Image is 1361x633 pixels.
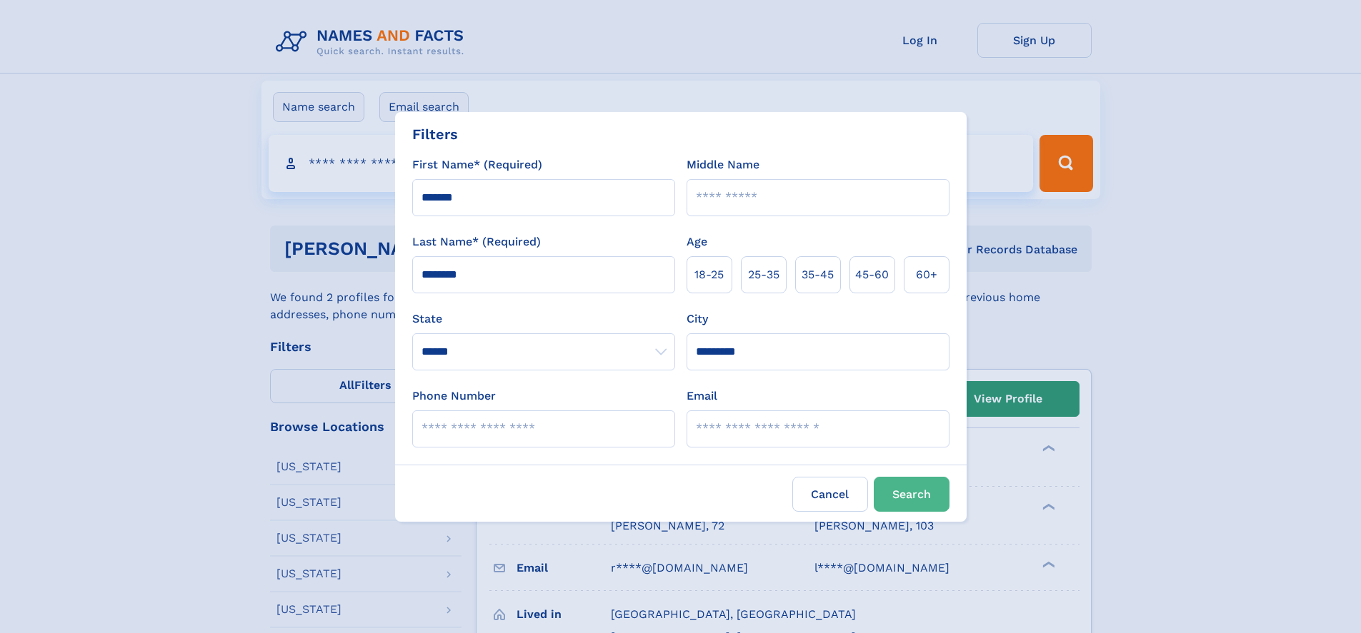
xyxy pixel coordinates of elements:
[412,310,675,328] label: State
[874,477,949,512] button: Search
[916,266,937,283] span: 60+
[412,233,541,250] label: Last Name* (Required)
[687,310,708,328] label: City
[748,266,779,283] span: 25‑35
[412,388,496,405] label: Phone Number
[792,477,868,512] label: Cancel
[802,266,834,283] span: 35‑45
[687,233,707,250] label: Age
[687,388,717,405] label: Email
[694,266,724,283] span: 18‑25
[855,266,889,283] span: 45‑60
[412,123,458,145] div: Filters
[687,156,759,173] label: Middle Name
[412,156,542,173] label: First Name* (Required)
